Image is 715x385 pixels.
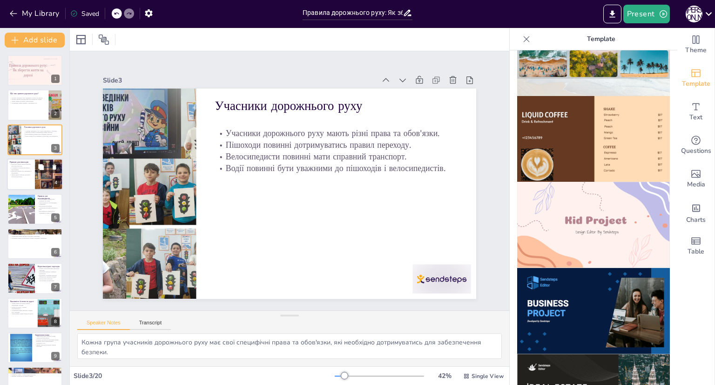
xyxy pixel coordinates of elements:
[686,6,702,22] div: М [PERSON_NAME]
[215,151,458,163] p: Велосипедисти повинні мати справний транспорт.
[24,133,60,135] p: Велосипедисти повинні мати справний транспорт.
[688,247,704,257] span: Table
[10,313,35,315] p: Знання правил сприяє безпеці на дорозі.
[517,268,670,354] img: thumb-10.png
[681,146,711,156] span: Questions
[98,34,109,45] span: Position
[517,96,670,182] img: thumb-8.png
[51,317,60,326] div: 8
[51,75,60,83] div: 1
[35,339,60,341] p: Питання допомагають перевірити знання.
[7,55,62,86] div: blob:https://app.sendsteps.com/9e154780-132d-4752-95dd-cfa04d711dc9blob:https://app.sendsteps.com...
[38,271,60,275] p: Пішохідний перехід є найбільш поширеним.
[10,306,35,309] p: Безпека на дорозі – спільна відповідальність.
[51,144,60,152] div: 3
[10,230,60,233] p: Правила для пасажирів
[10,302,35,306] p: Знання правил допомагає уникати небезпечних ситуацій.
[7,194,62,225] div: https://cdn.sendsteps.com/images/logo/sendsteps_logo_white.pnghttps://cdn.sendsteps.com/images/lo...
[70,9,99,18] div: Saved
[7,228,62,259] div: https://cdn.sendsteps.com/images/logo/sendsteps_logo_white.pnghttps://cdn.sendsteps.com/images/lo...
[215,97,458,115] p: Учасники дорожнього руху
[677,62,715,95] div: Add ready made slides
[10,98,46,100] p: Правила важливі для пішоходів, велосипедистів і водіїв.
[10,300,35,302] p: Важливість безпеки на дорозі
[35,336,60,339] p: Закріплення знань допомагає краще запам'ятати інформацію.
[77,320,130,330] button: Speaker Notes
[677,129,715,162] div: Get real-time input from your audience
[433,371,456,380] div: 42 %
[7,332,62,363] div: 9
[7,158,63,190] div: https://cdn.sendsteps.com/images/logo/sendsteps_logo_white.pnghttps://cdn.sendsteps.com/images/lo...
[38,198,60,201] p: Велосипедисти повинні мати справний велосипед.
[603,5,621,23] button: Export to PowerPoint
[10,309,35,313] p: Дотримання правил забезпечує безпеку всіх учасників.
[38,265,60,268] p: Види пішохідних переходів
[10,174,32,177] p: Знання правил переходу допомагає забезпечити безпеку.
[35,344,60,347] p: Знання переходів допомагає уникати небезпеки.
[24,126,60,129] p: Учасники дорожнього руху
[7,6,63,21] button: My Library
[5,33,65,48] button: Add slide
[686,5,702,23] button: М [PERSON_NAME]
[686,215,706,225] span: Charts
[10,374,60,376] p: Безпека на дорозі – спільна відповідальність.
[534,28,668,50] p: Template
[10,370,60,372] p: Знання правил дорожнього руху є критично важливим.
[35,162,47,173] button: Duplicate Slide
[10,164,32,167] p: Пішоходи повинні використовувати пішохідні переходи.
[7,263,62,294] div: 7
[677,95,715,129] div: Add text boxes
[685,45,707,55] span: Theme
[24,135,60,137] p: Водії повинні бути уважними до пішоходів і велосипедистів.
[103,76,376,85] div: Slide 3
[472,372,504,380] span: Single View
[7,298,62,329] div: 8
[38,202,60,205] p: Світлоповертачі є обов'язковими елементами.
[303,6,403,20] input: Insert title
[52,179,60,187] div: 4
[38,268,60,271] p: Існують три основні види пішохідних переходів.
[10,171,32,174] p: Пішоходи повинні бути уважними та обережними.
[38,195,60,200] p: Правила для велосипедистів
[130,320,171,330] button: Transcript
[687,179,705,190] span: Media
[10,235,60,237] p: Дотримання правил висадки та посадки є важливим.
[74,371,335,380] div: Slide 3 / 20
[215,163,458,174] p: Водії повинні бути уважними до пішоходів і велосипедистів.
[677,162,715,196] div: Add images, graphics, shapes or video
[38,210,60,213] p: Велосипедисти повинні бути уважними до інших учасників.
[35,341,60,344] p: Важливо знати основні правила дорожнього руху.
[10,237,60,239] p: Пасажири повинні дотримуватись правил поведінки в транспорті.
[7,89,62,120] div: https://cdn.sendsteps.com/images/logo/sendsteps_logo_white.pnghttps://cdn.sendsteps.com/images/lo...
[38,278,60,282] p: Використання переходів є обов'язковим для пішоходів.
[677,196,715,229] div: Add charts and graphs
[10,372,60,374] p: Дотримання правил допомагає уникати небезпечних ситуацій.
[10,368,60,371] p: Підсумок
[623,5,670,23] button: Present
[51,283,60,291] div: 7
[24,132,60,134] p: Пішоходи повинні дотримуватись правил переходу.
[10,102,46,103] p: Дотримання правил покращує організацію руху.
[689,112,702,123] span: Text
[38,275,60,278] p: Надземний і підземний переходи забезпечують додаткову безпеку.
[51,352,60,360] div: 9
[74,32,88,47] div: Layout
[51,110,60,118] div: 2
[677,229,715,263] div: Add a table
[215,128,458,139] p: Учасники дорожнього руху мають різні права та обов'язки.
[7,124,62,155] div: https://cdn.sendsteps.com/images/logo/sendsteps_logo_white.pnghttps://cdn.sendsteps.com/images/lo...
[517,182,670,268] img: thumb-9.png
[10,100,46,102] p: Знання правил допомагає уникати аварій.
[10,167,32,170] p: Дотримання сигналів світлофора є обов'язковим.
[9,64,47,77] span: Правила дорожнього руху: Як зберегти життя на дорозі
[682,79,710,89] span: Template
[35,334,60,337] p: Закріплення знань
[10,96,46,98] p: Правила дорожнього руху визначають безпеку на дорогах.
[10,161,32,164] p: Правила для пішоходів
[10,375,60,377] p: Важливо пам'ятати про правила завжди.
[51,213,60,222] div: 5
[10,232,60,234] p: Пасажири повинні використовувати ремені безпеки.
[215,139,458,151] p: Пішоходи повинні дотримуватись правил переходу.
[51,248,60,256] div: 6
[38,205,60,210] p: Велосипедисти повинні дотримуватись правил дорожнього руху.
